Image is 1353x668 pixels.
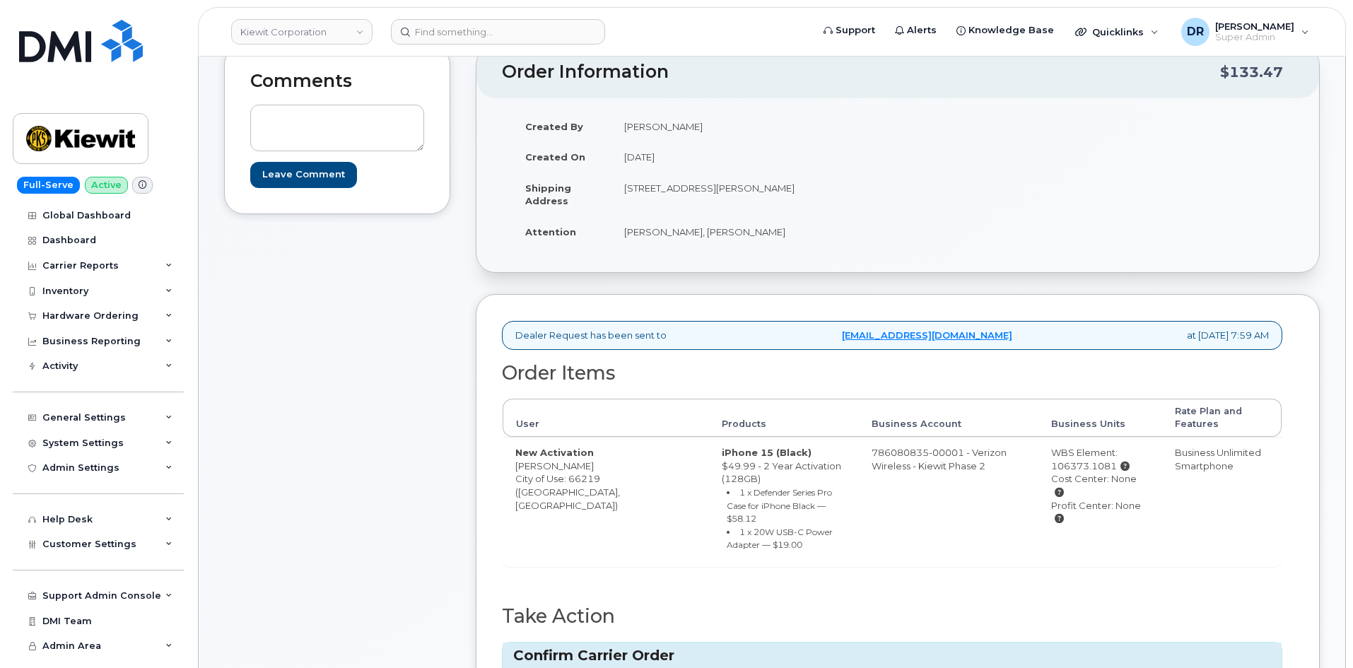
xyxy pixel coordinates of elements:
[885,16,947,45] a: Alerts
[525,151,585,163] strong: Created On
[842,329,1012,342] a: [EMAIL_ADDRESS][DOMAIN_NAME]
[722,447,812,458] strong: iPhone 15 (Black)
[814,16,885,45] a: Support
[727,487,832,524] small: 1 x Defender Series Pro Case for iPhone Black — $58.12
[502,62,1220,82] h2: Order Information
[525,121,583,132] strong: Created By
[1171,18,1319,46] div: Dori Ripley
[1220,59,1283,86] div: $133.47
[1291,607,1342,657] iframe: Messenger Launcher
[1215,32,1294,43] span: Super Admin
[968,23,1054,37] span: Knowledge Base
[727,527,833,551] small: 1 x 20W USB-C Power Adapter — $19.00
[391,19,605,45] input: Find something...
[503,437,709,566] td: [PERSON_NAME] City of Use: 66219 ([GEOGRAPHIC_DATA], [GEOGRAPHIC_DATA])
[709,399,859,438] th: Products
[1162,399,1282,438] th: Rate Plan and Features
[709,437,859,566] td: $49.99 - 2 Year Activation (128GB)
[611,172,887,216] td: [STREET_ADDRESS][PERSON_NAME]
[513,646,1271,665] h3: Confirm Carrier Order
[502,363,1282,384] h2: Order Items
[836,23,875,37] span: Support
[1038,399,1162,438] th: Business Units
[515,447,594,458] strong: New Activation
[859,399,1038,438] th: Business Account
[1162,437,1282,566] td: Business Unlimited Smartphone
[1187,23,1204,40] span: DR
[1051,499,1149,525] div: Profit Center: None
[859,437,1038,566] td: 786080835-00001 - Verizon Wireless - Kiewit Phase 2
[503,399,709,438] th: User
[611,216,887,247] td: [PERSON_NAME], [PERSON_NAME]
[611,111,887,142] td: [PERSON_NAME]
[502,321,1282,350] div: Dealer Request has been sent to at [DATE] 7:59 AM
[611,141,887,172] td: [DATE]
[1051,446,1149,472] div: WBS Element: 106373.1081
[1092,26,1144,37] span: Quicklinks
[947,16,1064,45] a: Knowledge Base
[525,182,571,207] strong: Shipping Address
[250,162,357,188] input: Leave Comment
[1065,18,1168,46] div: Quicklinks
[525,226,576,238] strong: Attention
[1215,20,1294,32] span: [PERSON_NAME]
[907,23,937,37] span: Alerts
[231,19,373,45] a: Kiewit Corporation
[1051,472,1149,498] div: Cost Center: None
[502,606,1282,627] h2: Take Action
[250,71,424,91] h2: Comments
